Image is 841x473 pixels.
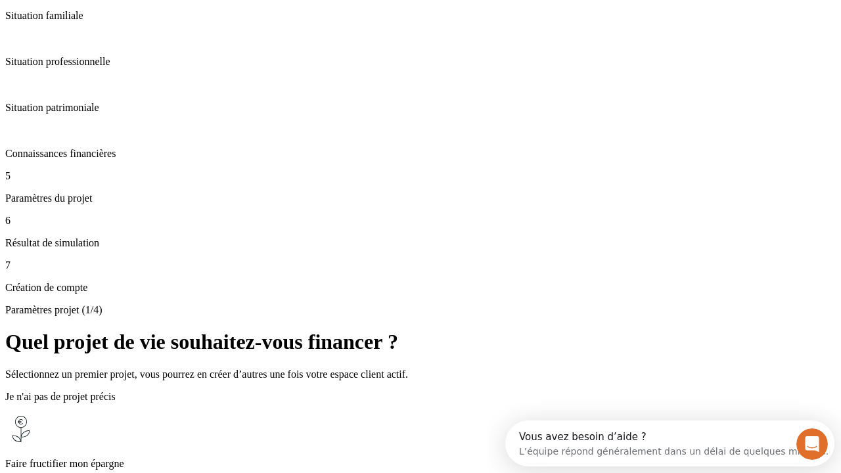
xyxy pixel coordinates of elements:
p: Paramètres du projet [5,192,836,204]
p: 7 [5,259,836,271]
div: L’équipe répond généralement dans un délai de quelques minutes. [14,22,323,35]
div: Vous avez besoin d’aide ? [14,11,323,22]
p: Je n'ai pas de projet précis [5,391,836,403]
span: Sélectionnez un premier projet, vous pourrez en créer d’autres une fois votre espace client actif. [5,369,408,380]
p: Création de compte [5,282,836,294]
p: Situation professionnelle [5,56,836,68]
p: 6 [5,215,836,227]
p: Résultat de simulation [5,237,836,249]
p: Connaissances financières [5,148,836,160]
p: Paramètres projet (1/4) [5,304,836,316]
p: Situation patrimoniale [5,102,836,114]
iframe: Intercom live chat [796,428,828,460]
iframe: Intercom live chat discovery launcher [505,420,834,466]
div: Ouvrir le Messenger Intercom [5,5,362,41]
p: 5 [5,170,836,182]
p: Situation familiale [5,10,836,22]
h1: Quel projet de vie souhaitez-vous financer ? [5,330,836,354]
p: Faire fructifier mon épargne [5,458,836,470]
